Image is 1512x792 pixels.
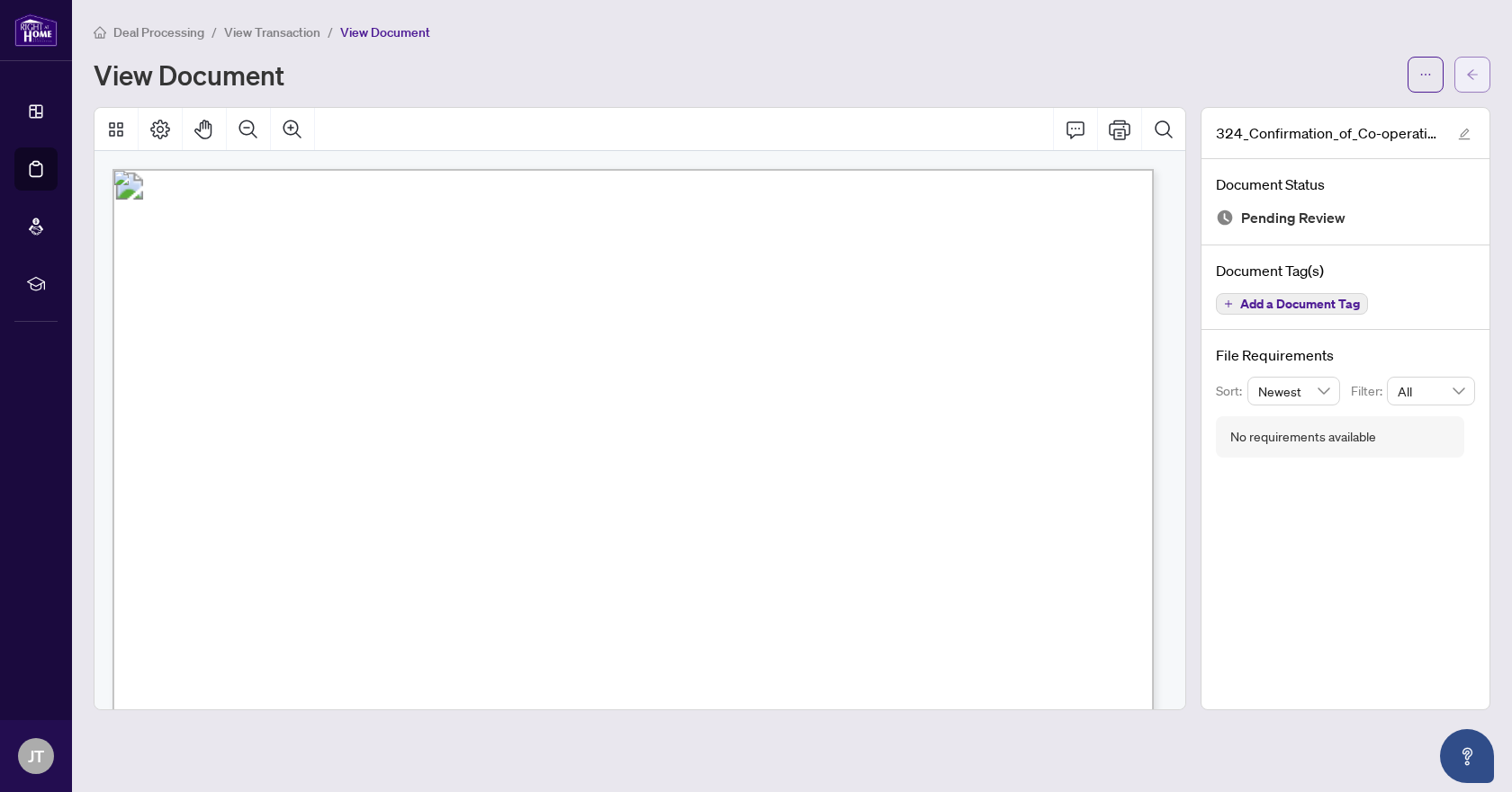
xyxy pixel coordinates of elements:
img: Document Status [1216,209,1234,227]
span: Pending Review [1241,206,1345,230]
p: Filter: [1351,381,1387,401]
h4: Document Tag(s) [1216,260,1475,281]
span: JT [28,743,44,769]
h4: Document Status [1216,174,1475,195]
li: / [211,22,217,42]
li: / [328,22,333,42]
span: All [1398,378,1464,405]
div: No requirements available [1230,427,1376,447]
h1: View Document [94,60,284,89]
button: Open asap [1440,729,1494,783]
span: View Transaction [224,24,320,40]
span: View Document [340,24,430,40]
span: edit [1458,128,1471,140]
span: 324_Confirmation_of_Co-operation_and_Representation_-_Tenant_Landlord_-_PropTx-OREA_-_485_Whitmor... [1216,122,1441,144]
span: home [94,26,106,39]
span: Newest [1258,378,1330,405]
span: Add a Document Tag [1240,298,1360,310]
span: plus [1224,299,1233,308]
img: logo [14,13,58,47]
span: Deal Processing [113,24,204,40]
h4: File Requirements [1216,344,1475,366]
button: Add a Document Tag [1216,293,1368,315]
p: Sort: [1216,381,1247,401]
span: ellipsis [1419,68,1432,81]
span: arrow-left [1466,68,1479,81]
